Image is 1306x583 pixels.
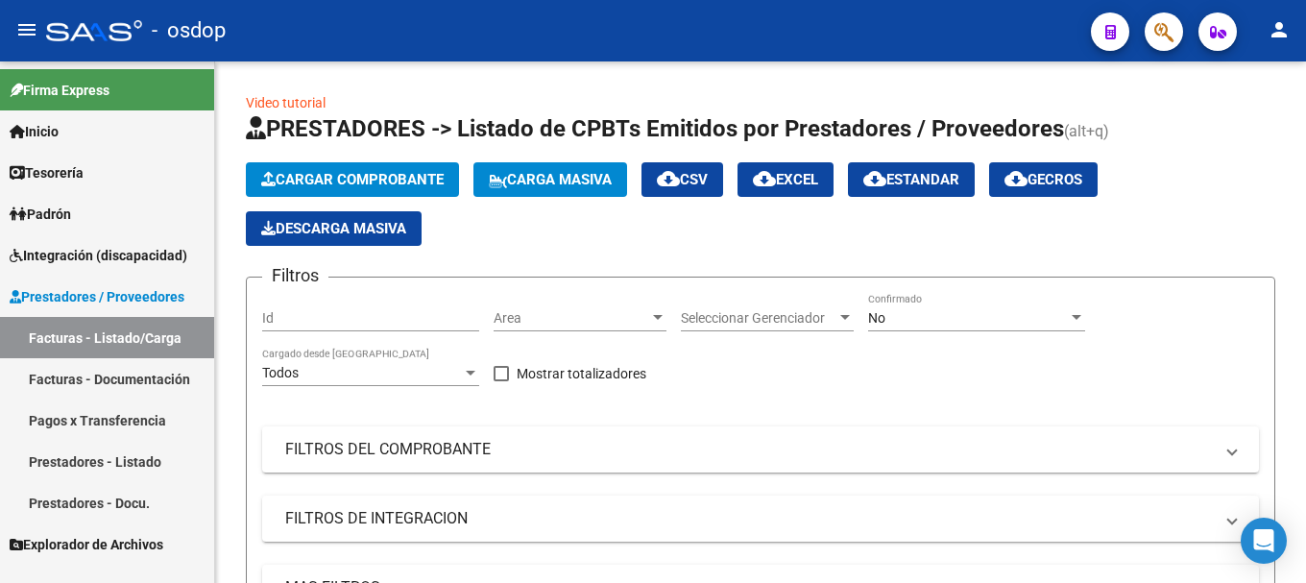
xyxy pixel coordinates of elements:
[262,365,299,380] span: Todos
[1064,122,1109,140] span: (alt+q)
[989,162,1098,197] button: Gecros
[246,115,1064,142] span: PRESTADORES -> Listado de CPBTs Emitidos por Prestadores / Proveedores
[473,162,627,197] button: Carga Masiva
[10,534,163,555] span: Explorador de Archivos
[15,18,38,41] mat-icon: menu
[738,162,834,197] button: EXCEL
[1004,167,1028,190] mat-icon: cloud_download
[152,10,226,52] span: - osdop
[261,220,406,237] span: Descarga Masiva
[753,171,818,188] span: EXCEL
[262,496,1259,542] mat-expansion-panel-header: FILTROS DE INTEGRACION
[10,162,84,183] span: Tesorería
[863,171,959,188] span: Estandar
[246,95,326,110] a: Video tutorial
[1241,518,1287,564] div: Open Intercom Messenger
[641,162,723,197] button: CSV
[657,167,680,190] mat-icon: cloud_download
[1268,18,1291,41] mat-icon: person
[246,211,422,246] app-download-masive: Descarga masiva de comprobantes (adjuntos)
[262,262,328,289] h3: Filtros
[285,508,1213,529] mat-panel-title: FILTROS DE INTEGRACION
[10,245,187,266] span: Integración (discapacidad)
[517,362,646,385] span: Mostrar totalizadores
[494,310,649,327] span: Area
[285,439,1213,460] mat-panel-title: FILTROS DEL COMPROBANTE
[863,167,886,190] mat-icon: cloud_download
[10,80,109,101] span: Firma Express
[246,162,459,197] button: Cargar Comprobante
[10,286,184,307] span: Prestadores / Proveedores
[848,162,975,197] button: Estandar
[681,310,836,327] span: Seleccionar Gerenciador
[1004,171,1082,188] span: Gecros
[489,171,612,188] span: Carga Masiva
[262,426,1259,473] mat-expansion-panel-header: FILTROS DEL COMPROBANTE
[10,204,71,225] span: Padrón
[10,121,59,142] span: Inicio
[261,171,444,188] span: Cargar Comprobante
[868,310,885,326] span: No
[657,171,708,188] span: CSV
[246,211,422,246] button: Descarga Masiva
[753,167,776,190] mat-icon: cloud_download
